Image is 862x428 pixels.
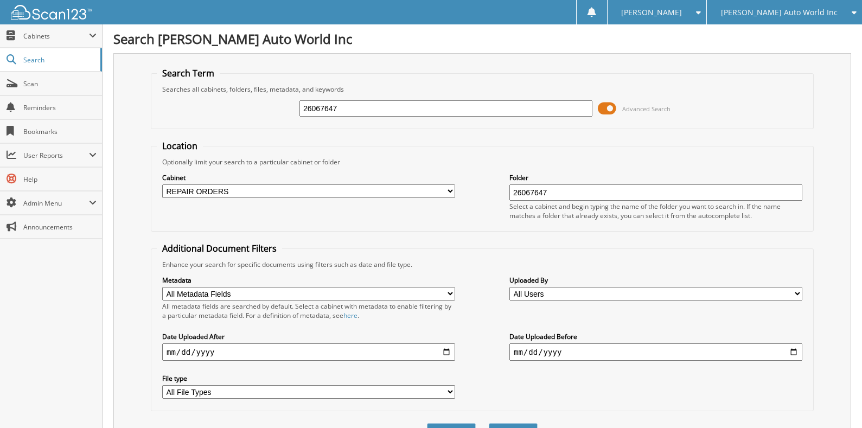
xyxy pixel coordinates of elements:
span: Cabinets [23,31,89,41]
span: Bookmarks [23,127,97,136]
span: Help [23,175,97,184]
label: Metadata [162,276,455,285]
span: [PERSON_NAME] [621,9,682,16]
img: scan123-logo-white.svg [11,5,92,20]
span: Search [23,55,95,65]
input: start [162,343,455,361]
div: All metadata fields are searched by default. Select a cabinet with metadata to enable filtering b... [162,302,455,320]
label: Date Uploaded Before [509,332,802,341]
label: Date Uploaded After [162,332,455,341]
div: Searches all cabinets, folders, files, metadata, and keywords [157,85,808,94]
span: [PERSON_NAME] Auto World Inc [721,9,838,16]
span: Advanced Search [622,105,671,113]
label: Cabinet [162,173,455,182]
label: Uploaded By [509,276,802,285]
span: Scan [23,79,97,88]
legend: Location [157,140,203,152]
span: Announcements [23,222,97,232]
div: Enhance your search for specific documents using filters such as date and file type. [157,260,808,269]
span: Reminders [23,103,97,112]
div: Optionally limit your search to a particular cabinet or folder [157,157,808,167]
span: Admin Menu [23,199,89,208]
label: File type [162,374,455,383]
legend: Search Term [157,67,220,79]
legend: Additional Document Filters [157,242,282,254]
span: User Reports [23,151,89,160]
h1: Search [PERSON_NAME] Auto World Inc [113,30,851,48]
input: end [509,343,802,361]
a: here [343,311,357,320]
label: Folder [509,173,802,182]
div: Select a cabinet and begin typing the name of the folder you want to search in. If the name match... [509,202,802,220]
